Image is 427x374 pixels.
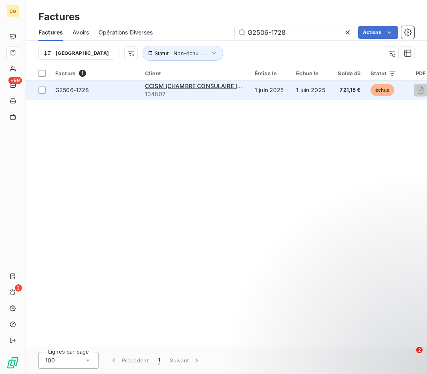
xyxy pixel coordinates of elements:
[105,352,153,369] button: Précédent
[153,352,165,369] button: 1
[400,347,419,366] iframe: Intercom live chat
[145,70,245,76] div: Client
[145,82,383,89] span: CCISM (CHAMBRE CONSULAIRE INTERPRO. DE [GEOGRAPHIC_DATA][PERSON_NAME])
[145,90,245,98] span: 134807
[338,70,361,76] div: Solde dû
[371,70,397,76] div: Statut
[143,46,223,61] button: Statut : Non-échu , ...
[255,70,286,76] div: Émise le
[8,77,22,84] span: +99
[235,26,355,39] input: Rechercher
[38,10,80,24] h3: Factures
[99,28,153,36] span: Opérations Diverses
[55,86,89,93] span: G2506-1728
[15,284,22,292] span: 2
[155,50,208,56] span: Statut : Non-échu , ...
[291,80,333,100] td: 1 juin 2025
[45,356,55,364] span: 100
[371,84,395,96] span: échue
[79,70,86,77] span: 1
[73,28,89,36] span: Avoirs
[296,70,328,76] div: Échue le
[158,356,160,364] span: 1
[165,352,205,369] button: Suivant
[338,86,361,94] span: 721,15 €
[6,5,19,18] div: CG
[38,47,114,60] button: [GEOGRAPHIC_DATA]
[6,356,19,369] img: Logo LeanPay
[38,28,63,36] span: Factures
[358,26,398,39] button: Actions
[416,347,423,353] span: 2
[267,296,427,352] iframe: Intercom notifications message
[250,80,291,100] td: 1 juin 2025
[55,70,76,76] span: Facture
